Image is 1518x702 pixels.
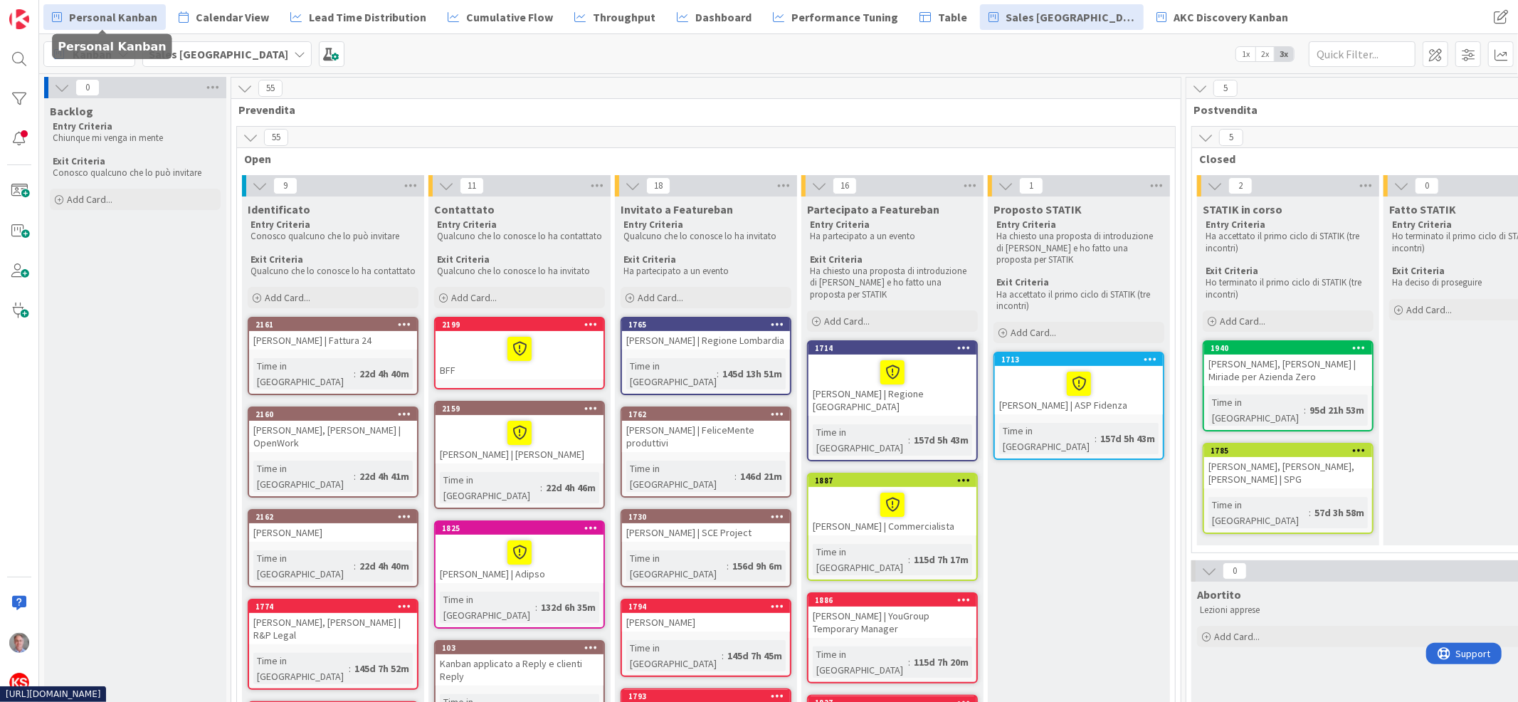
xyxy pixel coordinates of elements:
div: 1774 [255,602,417,612]
strong: Exit Criteria [996,276,1049,288]
div: Time in [GEOGRAPHIC_DATA] [440,592,535,623]
span: 0 [75,79,100,96]
div: [PERSON_NAME], [PERSON_NAME] | OpenWork [249,421,417,452]
div: Time in [GEOGRAPHIC_DATA] [1208,394,1304,426]
span: Personal Kanban [69,9,157,26]
span: 55 [264,129,288,146]
p: Qualcuno che lo conosce lo ha invitato [437,266,602,277]
span: : [535,599,537,615]
a: 1765[PERSON_NAME] | Regione LombardiaTime in [GEOGRAPHIC_DATA]:145d 13h 51m [621,317,791,395]
div: [PERSON_NAME], [PERSON_NAME] | R&P Legal [249,613,417,644]
span: : [354,468,356,484]
span: : [908,432,910,448]
a: 2199BFF [434,317,605,389]
div: 1765[PERSON_NAME] | Regione Lombardia [622,318,790,350]
div: 2162[PERSON_NAME] [249,510,417,542]
div: 1940 [1211,343,1372,353]
div: 145d 7h 52m [351,661,413,676]
div: 22d 4h 40m [356,558,413,574]
div: 2199 [442,320,603,330]
span: Calendar View [196,9,269,26]
img: Visit kanbanzone.com [9,9,29,29]
a: 1774[PERSON_NAME], [PERSON_NAME] | R&P LegalTime in [GEOGRAPHIC_DATA]:145d 7h 52m [248,599,418,690]
div: 2160[PERSON_NAME], [PERSON_NAME] | OpenWork [249,408,417,452]
a: 1713[PERSON_NAME] | ASP FidenzaTime in [GEOGRAPHIC_DATA]:157d 5h 43m [993,352,1164,460]
span: Invitato a Featureban [621,202,733,216]
div: 2160 [249,408,417,421]
div: 1886 [815,595,976,605]
div: 1825 [436,522,603,535]
a: Calendar View [170,4,278,30]
div: 95d 21h 53m [1306,402,1368,418]
span: Support [30,2,65,19]
div: [PERSON_NAME] | Fattura 24 [249,331,417,350]
div: 115d 7h 17m [910,552,972,567]
div: Time in [GEOGRAPHIC_DATA] [253,550,354,582]
strong: Exit Criteria [53,155,105,167]
div: [PERSON_NAME] | Regione [GEOGRAPHIC_DATA] [808,355,976,416]
div: 1714 [815,343,976,353]
a: 1825[PERSON_NAME] | AdipsoTime in [GEOGRAPHIC_DATA]:132d 6h 35m [434,520,605,629]
span: Throughput [593,9,655,26]
div: Time in [GEOGRAPHIC_DATA] [813,646,908,678]
p: Ha chiesto una proposta di introduzione di [PERSON_NAME] e ho fatto una proposta per STATIK [996,231,1161,266]
div: 1765 [628,320,790,330]
div: 2160 [255,409,417,419]
div: 145d 13h 51m [719,366,786,382]
span: Add Card... [265,291,310,304]
strong: Entry Criteria [437,219,497,231]
a: Dashboard [668,4,760,30]
strong: Exit Criteria [1206,265,1258,277]
div: 1762 [622,408,790,421]
div: 22d 4h 41m [356,468,413,484]
span: Dashboard [695,9,752,26]
div: 1887[PERSON_NAME] | Commercialista [808,474,976,535]
div: 157d 5h 43m [910,432,972,448]
span: 55 [258,80,283,97]
div: [PERSON_NAME] | Adipso [436,535,603,583]
span: : [908,654,910,670]
p: Chiunque mi venga in mente [53,132,218,144]
span: Add Card... [638,291,683,304]
span: Add Card... [1406,303,1452,316]
div: 22d 4h 46m [542,480,599,496]
strong: Exit Criteria [437,253,490,266]
strong: Entry Criteria [996,219,1056,231]
a: 1886[PERSON_NAME] | YouGroup Temporary ManagerTime in [GEOGRAPHIC_DATA]:115d 7h 20m [807,592,978,683]
div: 2199 [436,318,603,331]
strong: Exit Criteria [251,253,303,266]
span: Add Card... [67,193,112,206]
div: 1713 [1001,355,1163,365]
div: 1825 [442,523,603,533]
div: Time in [GEOGRAPHIC_DATA] [253,461,354,492]
p: Ho terminato il primo ciclo di STATIK (tre incontri) [1206,277,1371,300]
strong: Entry Criteria [810,219,870,231]
div: 1762 [628,409,790,419]
p: Conosco qualcuno che lo può invitare [251,231,416,242]
span: Sales [GEOGRAPHIC_DATA] [1006,9,1135,26]
p: Ha partecipato a un evento [623,266,789,277]
a: 1887[PERSON_NAME] | CommercialistaTime in [GEOGRAPHIC_DATA]:115d 7h 17m [807,473,978,581]
span: Add Card... [1011,326,1056,339]
span: Open [244,152,1157,166]
strong: Entry Criteria [53,120,112,132]
div: 1762[PERSON_NAME] | FeliceMente produttivi [622,408,790,452]
span: Identificato [248,202,310,216]
span: Contattato [434,202,495,216]
strong: Exit Criteria [623,253,676,266]
p: Conosco qualcuno che lo può invitare [53,167,218,179]
div: 1714 [808,342,976,355]
span: 2x [1255,47,1275,61]
div: [PERSON_NAME] | FeliceMente produttivi [622,421,790,452]
span: Partecipato a Featureban [807,202,939,216]
div: [PERSON_NAME] | Commercialista [808,487,976,535]
span: Prevendita [238,103,1163,117]
div: 1730 [622,510,790,523]
a: 1762[PERSON_NAME] | FeliceMente produttiviTime in [GEOGRAPHIC_DATA]:146d 21m [621,407,791,498]
div: Time in [GEOGRAPHIC_DATA] [626,358,717,389]
span: 16 [833,177,857,194]
img: MR [9,633,29,653]
div: 1730[PERSON_NAME] | SCE Project [622,510,790,542]
div: 132d 6h 35m [537,599,599,615]
p: Ha accettato il primo ciclo di STATIK (tre incontri) [1206,231,1371,254]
